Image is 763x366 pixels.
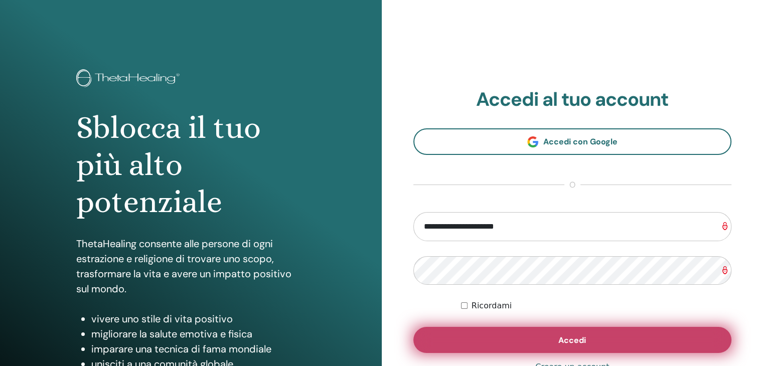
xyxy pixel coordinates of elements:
span: o [564,179,580,191]
p: ThetaHealing consente alle persone di ogni estrazione e religione di trovare uno scopo, trasforma... [76,236,306,296]
a: Accedi con Google [413,128,732,155]
li: vivere uno stile di vita positivo [91,311,306,326]
li: migliorare la salute emotiva e fisica [91,326,306,341]
span: Accedi [558,335,586,345]
div: Keep me authenticated indefinitely or until I manually logout [461,300,731,312]
span: Accedi con Google [543,136,618,147]
li: imparare una tecnica di fama mondiale [91,341,306,356]
label: Ricordami [472,300,512,312]
h1: Sblocca il tuo più alto potenziale [76,109,306,221]
h2: Accedi al tuo account [413,88,732,111]
button: Accedi [413,327,732,353]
